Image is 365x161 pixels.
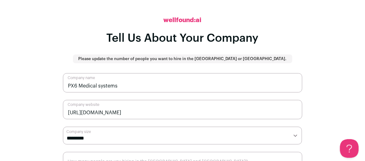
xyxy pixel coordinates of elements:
[340,139,359,158] iframe: Help Scout Beacon - Open
[107,32,259,45] h1: Tell Us About Your Company
[63,100,302,119] input: Company website
[63,73,302,92] input: Company name
[79,56,287,61] p: Please update the number of people you want to hire in the [GEOGRAPHIC_DATA] or [GEOGRAPHIC_DATA].
[164,16,202,25] h2: wellfound:ai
